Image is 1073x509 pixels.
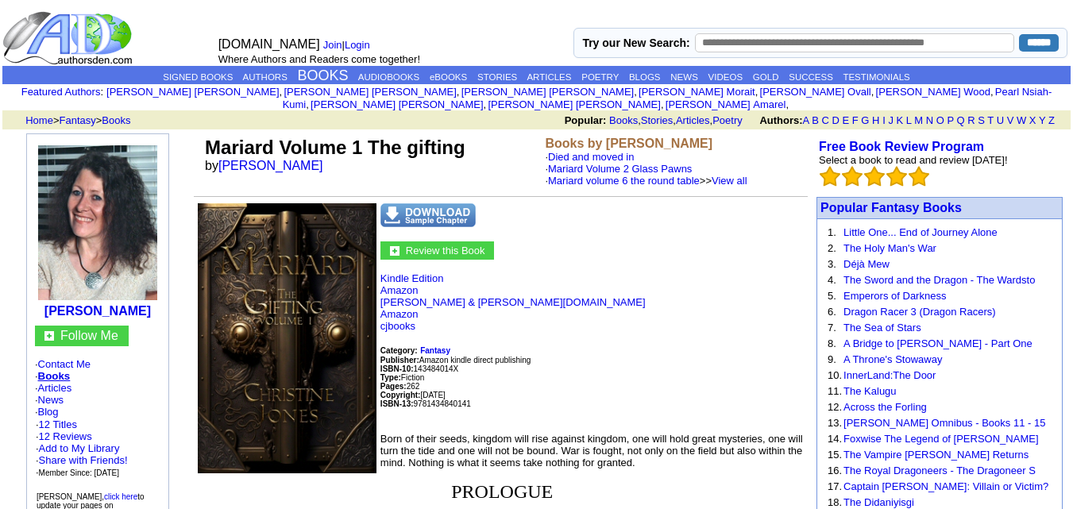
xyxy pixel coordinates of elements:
a: GOLD [753,72,779,82]
a: Login [345,39,370,51]
font: i [664,101,666,110]
a: [PERSON_NAME] & [PERSON_NAME][DOMAIN_NAME] [380,296,646,308]
a: Articles [676,114,710,126]
a: STORIES [477,72,517,82]
img: See larger image [198,203,376,473]
img: bigemptystars.png [864,166,885,187]
a: [PERSON_NAME] [PERSON_NAME] [311,98,483,110]
a: Little One... End of Journey Alone [843,226,998,238]
a: U [997,114,1004,126]
font: 143484014X [380,364,458,373]
font: [DOMAIN_NAME] [218,37,320,51]
a: BLOGS [629,72,661,82]
b: Category: [380,346,418,355]
a: [PERSON_NAME] [PERSON_NAME] [488,98,660,110]
font: 13. [828,417,842,429]
font: Review this Book [406,245,485,256]
font: 9. [828,353,836,365]
a: Pearl Nsiah-Kumi [283,86,1052,110]
font: i [486,101,488,110]
a: M [914,114,923,126]
font: i [282,88,284,97]
font: Select a book to read and review [DATE]! [819,154,1008,166]
a: Amazon [380,284,419,296]
a: [PERSON_NAME] Ovall [760,86,871,98]
a: X [1029,114,1036,126]
a: B [812,114,819,126]
a: View all [712,175,747,187]
a: Mariard Volume 2 Glass Pawns [548,163,692,175]
font: Mariard Volume 1 The gifting [205,137,465,158]
font: 9781434840141 [380,399,471,408]
a: [PERSON_NAME] [PERSON_NAME] [461,86,634,98]
span: PROLOGUE [451,481,553,502]
font: by [205,159,334,172]
a: [PERSON_NAME] Omnibus - Books 11 - 15 [843,417,1045,429]
a: O [936,114,944,126]
a: AUTHORS [243,72,288,82]
b: Popular: [565,114,607,126]
font: 6. [828,306,836,318]
b: Authors: [759,114,802,126]
font: 17. [828,480,842,492]
b: Pages: [380,382,407,391]
font: Copyright: [380,391,421,399]
a: V [1007,114,1014,126]
a: Kindle Edition [380,272,444,284]
font: [DATE] [420,391,445,399]
a: 12 Reviews [39,430,92,442]
font: Fiction [380,373,424,382]
img: bigemptystars.png [842,166,863,187]
a: AUDIOBOOKS [358,72,419,82]
font: Popular Fantasy Books [820,201,962,214]
a: The Sword and the Dragon - The Wardsto [843,274,1035,286]
b: Type: [380,373,401,382]
a: L [906,114,912,126]
font: 18. [828,496,842,508]
font: · [545,163,747,187]
a: Y [1039,114,1045,126]
a: SUCCESS [789,72,833,82]
a: A Throne's Stowaway [843,353,942,365]
a: J [888,114,894,126]
font: · · · [36,442,128,478]
a: Q [956,114,964,126]
font: Amazon kindle direct publishing [380,356,531,364]
a: A Bridge to [PERSON_NAME] - Part One [843,337,1032,349]
a: D [832,114,839,126]
a: Articles [38,382,72,394]
b: ISBN-13: [380,399,414,408]
font: , , , , , , , , , , [106,86,1052,110]
font: 7. [828,322,836,334]
a: G [861,114,869,126]
font: i [994,88,995,97]
font: 262 [380,382,419,391]
a: [PERSON_NAME] Wood [876,86,990,98]
a: [PERSON_NAME] [44,304,151,318]
a: Dragon Racer 3 (Dragon Racers) [843,306,995,318]
a: Fantasy [420,344,450,356]
font: 4. [828,274,836,286]
font: 2. [828,242,836,254]
a: W [1017,114,1026,126]
font: i [637,88,639,97]
font: i [874,88,875,97]
a: Emperors of Darkness [843,290,946,302]
a: Blog [38,406,59,418]
font: i [758,88,759,97]
a: Free Book Review Program [819,140,984,153]
font: Member Since: [DATE] [39,469,120,477]
font: > > [20,114,131,126]
a: Books [102,114,130,126]
a: NEWS [670,72,698,82]
a: The Didaniyisgi [843,496,914,508]
b: ISBN-10: [380,364,414,373]
img: gc.jpg [44,331,54,341]
a: Across the Forling [843,401,927,413]
a: POETRY [581,72,619,82]
a: Died and moved in [548,151,634,163]
b: Books by [PERSON_NAME] [545,137,712,150]
font: 12. [828,401,842,413]
a: Déjà Mew [843,258,890,270]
